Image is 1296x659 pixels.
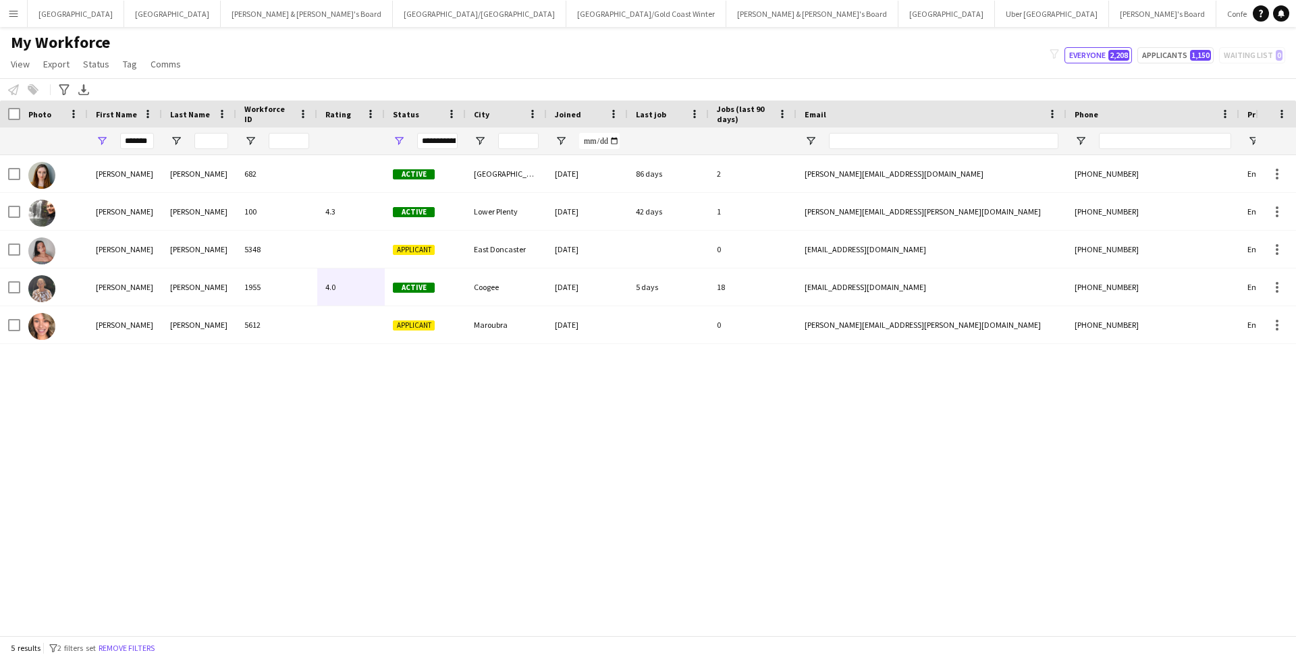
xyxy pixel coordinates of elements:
button: Open Filter Menu [244,135,256,147]
div: [DATE] [547,193,628,230]
div: 18 [709,268,796,306]
div: [PERSON_NAME] [88,155,162,192]
span: Phone [1075,109,1098,119]
button: [PERSON_NAME] & [PERSON_NAME]'s Board [726,1,898,27]
button: Open Filter Menu [393,135,405,147]
span: 1,150 [1190,50,1211,61]
div: [PHONE_NUMBER] [1066,155,1239,192]
button: [GEOGRAPHIC_DATA]/Gold Coast Winter [566,1,726,27]
div: [PERSON_NAME] [162,306,236,343]
div: 4.0 [317,268,385,306]
input: Last Name Filter Input [194,133,228,149]
div: [PERSON_NAME] [162,193,236,230]
div: 5612 [236,306,317,343]
div: Lower Plenty [466,193,547,230]
div: 5348 [236,231,317,268]
div: 0 [709,231,796,268]
span: Applicant [393,245,435,255]
input: Email Filter Input [829,133,1058,149]
div: [PERSON_NAME][EMAIL_ADDRESS][PERSON_NAME][DOMAIN_NAME] [796,193,1066,230]
input: Joined Filter Input [579,133,620,149]
div: [PERSON_NAME] [88,193,162,230]
div: 5 days [628,268,709,306]
div: 42 days [628,193,709,230]
div: 100 [236,193,317,230]
div: [PERSON_NAME] [88,306,162,343]
div: [PERSON_NAME][EMAIL_ADDRESS][DOMAIN_NAME] [796,155,1066,192]
span: Applicant [393,320,435,331]
div: [PERSON_NAME] [162,155,236,192]
span: 2 filters set [57,643,96,653]
button: Open Filter Menu [96,135,108,147]
div: Maroubra [466,306,547,343]
span: Last job [636,109,666,119]
input: Workforce ID Filter Input [269,133,309,149]
input: Phone Filter Input [1099,133,1231,149]
span: Last Name [170,109,210,119]
div: 1 [709,193,796,230]
span: Email [805,109,826,119]
span: Status [393,109,419,119]
button: Applicants1,150 [1137,47,1214,63]
div: 1955 [236,268,317,306]
span: Active [393,283,435,293]
div: [EMAIL_ADDRESS][DOMAIN_NAME] [796,231,1066,268]
div: [PERSON_NAME][EMAIL_ADDRESS][PERSON_NAME][DOMAIN_NAME] [796,306,1066,343]
span: 2,208 [1108,50,1129,61]
button: Uber [GEOGRAPHIC_DATA] [995,1,1109,27]
img: Kathryn Richards [28,313,55,340]
button: Open Filter Menu [1075,135,1087,147]
img: Kathryn Adams [28,162,55,189]
input: City Filter Input [498,133,539,149]
div: [PERSON_NAME] [88,231,162,268]
a: View [5,55,35,73]
a: Export [38,55,75,73]
span: My Workforce [11,32,110,53]
button: [GEOGRAPHIC_DATA] [898,1,995,27]
app-action-btn: Export XLSX [76,82,92,98]
img: Kathryn Hovorka [28,237,55,264]
span: Export [43,58,70,70]
input: First Name Filter Input [120,133,154,149]
button: Open Filter Menu [1247,135,1260,147]
div: 4.3 [317,193,385,230]
button: [PERSON_NAME] & [PERSON_NAME]'s Board [221,1,393,27]
button: Open Filter Menu [805,135,817,147]
button: Open Filter Menu [474,135,486,147]
button: [GEOGRAPHIC_DATA]/[GEOGRAPHIC_DATA] [393,1,566,27]
span: Profile [1247,109,1274,119]
div: [PHONE_NUMBER] [1066,268,1239,306]
app-action-btn: Advanced filters [56,82,72,98]
span: Active [393,207,435,217]
div: 0 [709,306,796,343]
a: Tag [117,55,142,73]
span: Photo [28,109,51,119]
div: [PHONE_NUMBER] [1066,193,1239,230]
span: Jobs (last 90 days) [717,104,772,124]
span: Workforce ID [244,104,293,124]
img: Kathryn Farrell [28,200,55,227]
span: Status [83,58,109,70]
div: [PERSON_NAME] [88,268,162,306]
div: [GEOGRAPHIC_DATA] [466,155,547,192]
span: Tag [123,58,137,70]
div: [DATE] [547,155,628,192]
div: [PERSON_NAME] [162,231,236,268]
div: 682 [236,155,317,192]
div: [PERSON_NAME] [162,268,236,306]
button: [GEOGRAPHIC_DATA] [28,1,124,27]
span: Rating [325,109,351,119]
div: [DATE] [547,231,628,268]
button: Remove filters [96,641,157,656]
span: View [11,58,30,70]
button: Everyone2,208 [1064,47,1132,63]
img: Kathryn Molloy [28,275,55,302]
div: 2 [709,155,796,192]
div: East Doncaster [466,231,547,268]
span: Comms [151,58,181,70]
div: Coogee [466,268,547,306]
a: Status [78,55,115,73]
span: First Name [96,109,137,119]
button: Open Filter Menu [170,135,182,147]
button: [PERSON_NAME]'s Board [1109,1,1216,27]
